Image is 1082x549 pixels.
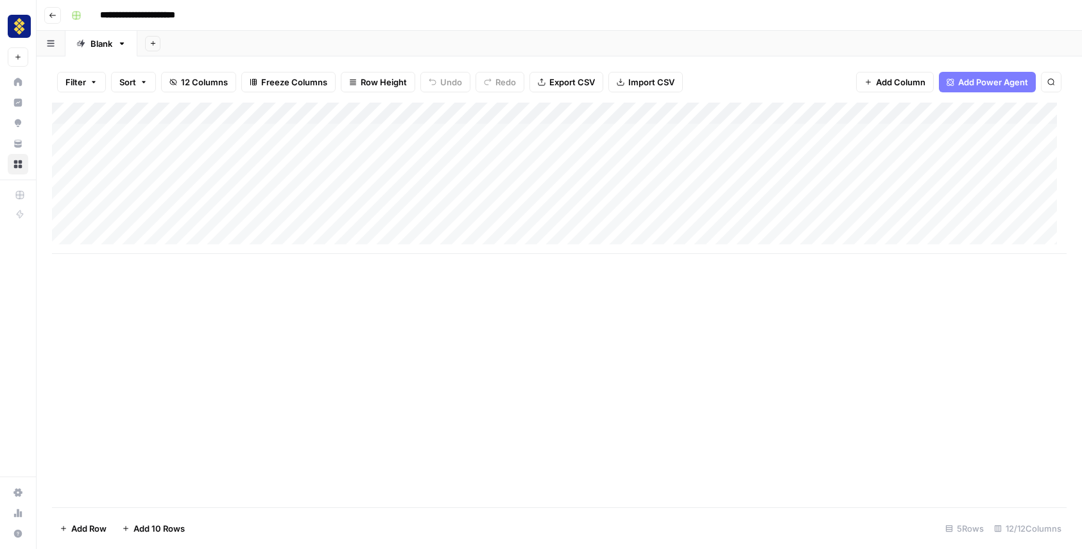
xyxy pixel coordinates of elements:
[549,76,595,89] span: Export CSV
[608,72,683,92] button: Import CSV
[119,76,136,89] span: Sort
[8,10,28,42] button: Workspace: Setapp
[939,72,1036,92] button: Add Power Agent
[261,76,327,89] span: Freeze Columns
[420,72,470,92] button: Undo
[8,482,28,503] a: Settings
[940,518,989,539] div: 5 Rows
[241,72,336,92] button: Freeze Columns
[989,518,1067,539] div: 12/12 Columns
[8,154,28,174] a: Browse
[876,76,925,89] span: Add Column
[8,92,28,113] a: Insights
[958,76,1028,89] span: Add Power Agent
[8,15,31,38] img: Setapp Logo
[111,72,156,92] button: Sort
[90,37,112,50] div: Blank
[529,72,603,92] button: Export CSV
[8,72,28,92] a: Home
[856,72,934,92] button: Add Column
[65,76,86,89] span: Filter
[8,503,28,523] a: Usage
[114,518,193,539] button: Add 10 Rows
[476,72,524,92] button: Redo
[440,76,462,89] span: Undo
[71,522,107,535] span: Add Row
[65,31,137,56] a: Blank
[8,523,28,544] button: Help + Support
[52,518,114,539] button: Add Row
[495,76,516,89] span: Redo
[8,133,28,154] a: Your Data
[161,72,236,92] button: 12 Columns
[133,522,185,535] span: Add 10 Rows
[8,113,28,133] a: Opportunities
[361,76,407,89] span: Row Height
[181,76,228,89] span: 12 Columns
[341,72,415,92] button: Row Height
[628,76,674,89] span: Import CSV
[57,72,106,92] button: Filter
